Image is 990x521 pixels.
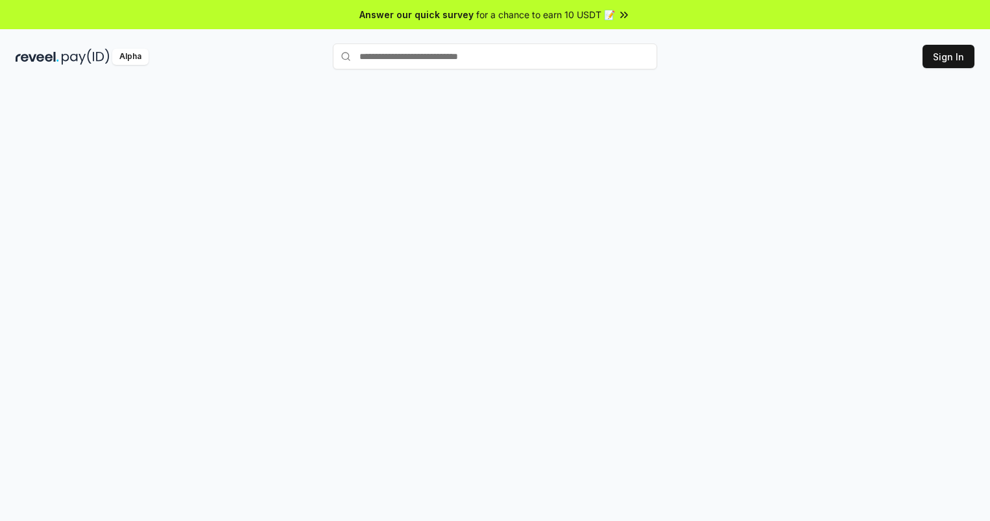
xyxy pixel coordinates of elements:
img: reveel_dark [16,49,59,65]
button: Sign In [923,45,974,68]
div: Alpha [112,49,149,65]
span: Answer our quick survey [359,8,474,21]
img: pay_id [62,49,110,65]
span: for a chance to earn 10 USDT 📝 [476,8,615,21]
